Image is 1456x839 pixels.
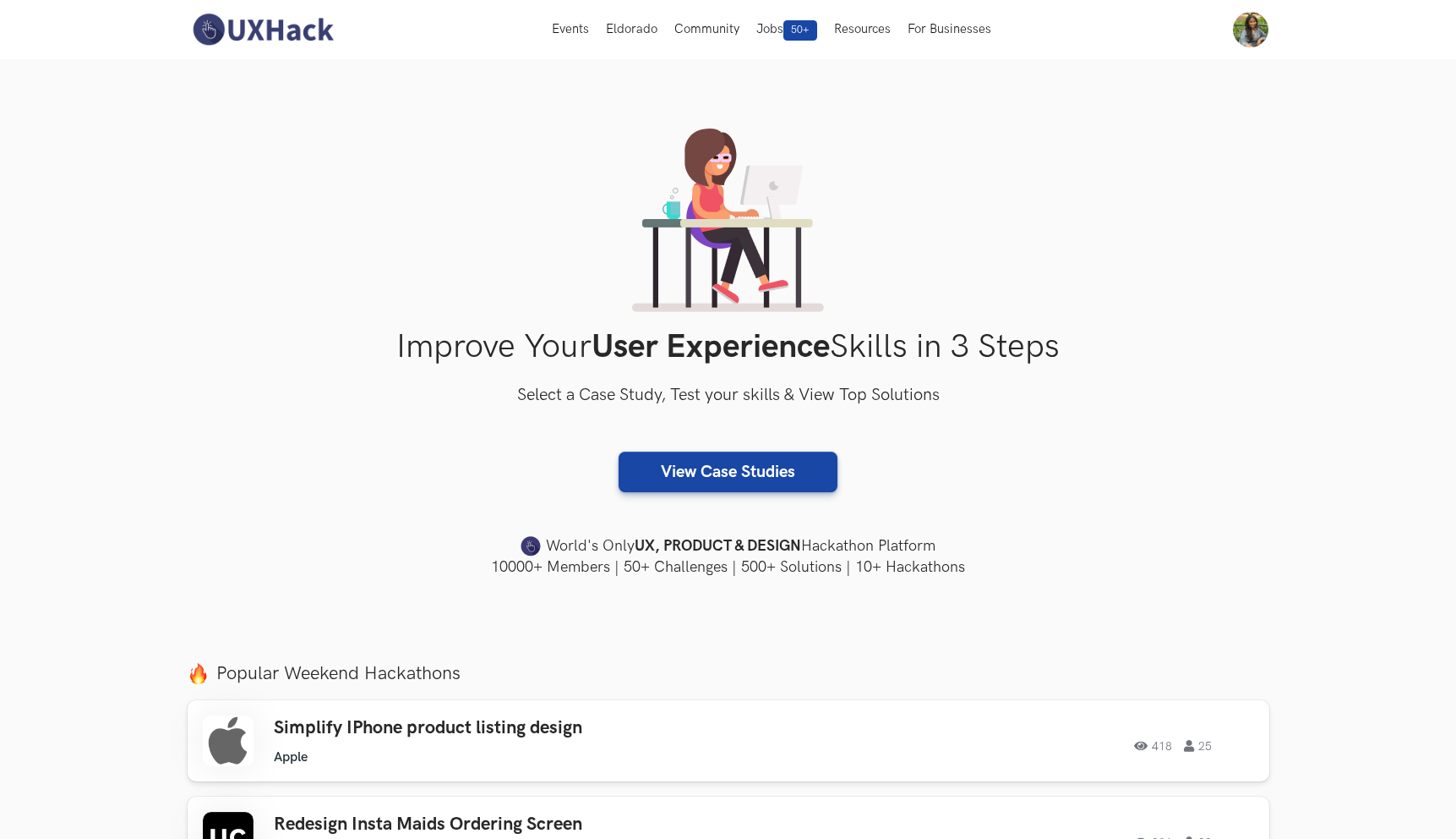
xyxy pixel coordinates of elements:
[188,382,1269,409] h3: Select a Case Study, Test your skills & View Top Solutions
[635,535,801,558] strong: UX, PRODUCT & DESIGN
[592,327,830,367] strong: User Experience
[188,327,1269,367] h1: Improve Your Skills in 3 Steps
[619,452,837,492] a: View Case Studies
[188,535,1269,558] h4: World's Only Hackathon Platform
[188,662,1269,685] label: Popular Weekend Hackathons
[274,749,308,765] li: Apple
[274,814,754,836] h3: Redesign Insta Maids Ordering Screen
[783,20,817,41] span: 50+
[188,12,338,47] img: UXHack-logo.png
[632,129,824,312] img: lady working on laptop
[521,535,541,557] img: uxhack-favicon-image.png
[1233,12,1268,47] img: Your profile pic
[1134,740,1172,752] span: 418
[1184,740,1212,752] span: 25
[188,700,1269,781] a: Simplify IPhone product listing design Apple 418 25
[188,663,209,684] img: fire.png
[188,557,1269,578] h4: 10000+ Members | 50+ Challenges | 500+ Solutions | 10+ Hackathons
[274,717,754,739] h3: Simplify IPhone product listing design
